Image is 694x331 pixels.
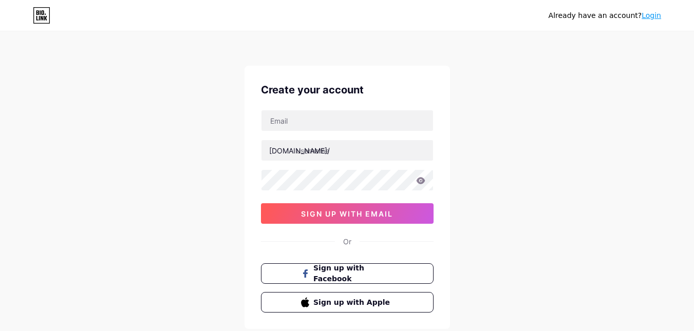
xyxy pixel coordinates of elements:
button: sign up with email [261,203,434,224]
div: Already have an account? [549,10,661,21]
button: Sign up with Apple [261,292,434,313]
div: Or [343,236,351,247]
button: Sign up with Facebook [261,263,434,284]
div: Create your account [261,82,434,98]
span: sign up with email [301,209,393,218]
div: [DOMAIN_NAME]/ [269,145,330,156]
input: Email [261,110,433,131]
input: username [261,140,433,161]
a: Login [642,11,661,20]
span: Sign up with Apple [313,297,393,308]
span: Sign up with Facebook [313,263,393,284]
